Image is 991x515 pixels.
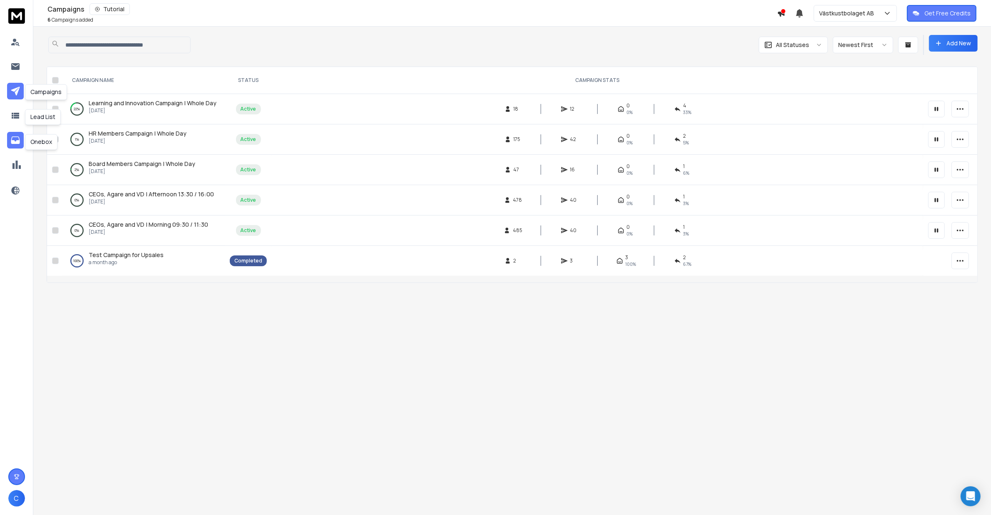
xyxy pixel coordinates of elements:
[241,166,256,173] div: Active
[683,163,685,170] span: 1
[89,229,208,235] p: [DATE]
[62,215,225,246] td: 0%CEOs, Agare and VD | Morning 09:30 / 11:30[DATE]
[75,166,79,174] p: 2 %
[570,136,579,143] span: 42
[234,257,262,264] div: Completed
[8,490,25,507] button: C
[683,139,689,146] span: 5 %
[514,106,522,112] span: 18
[513,197,522,203] span: 478
[62,124,225,155] td: 1%HR Members Campaign | Whole Day[DATE]
[627,200,633,207] span: 0%
[89,190,214,198] span: CEOs, Agare and VD | Afternoon 13:30 / 16:00
[683,254,686,261] span: 2
[62,155,225,185] td: 2%Board Members Campaign | Whole Day[DATE]
[819,9,877,17] p: Västkustbolaget AB
[683,230,689,237] span: 3 %
[683,133,686,139] span: 2
[47,16,51,23] span: 6
[25,134,57,150] div: Onebox
[627,230,633,237] span: 0%
[627,193,630,200] span: 0
[47,3,777,15] div: Campaigns
[241,136,256,143] div: Active
[683,170,690,176] span: 6 %
[62,67,225,94] th: CAMPAIGN NAME
[683,193,685,200] span: 1
[570,106,579,112] span: 12
[89,190,214,198] a: CEOs, Agare and VD | Afternoon 13:30 / 16:00
[627,224,630,230] span: 0
[89,107,216,114] p: [DATE]
[683,109,692,116] span: 33 %
[74,105,80,113] p: 22 %
[89,198,214,205] p: [DATE]
[89,259,164,266] p: a month ago
[833,37,893,53] button: Newest First
[570,257,579,264] span: 3
[75,196,79,204] p: 0 %
[570,197,579,203] span: 40
[514,257,522,264] span: 2
[272,67,923,94] th: CAMPAIGN STATS
[929,35,978,52] button: Add New
[627,102,630,109] span: 0
[627,109,633,116] span: 0%
[683,200,689,207] span: 3 %
[75,226,79,235] p: 0 %
[89,160,195,168] a: Board Members Campaign | Whole Day
[47,17,93,23] p: Campaigns added
[25,84,67,100] div: Campaigns
[627,133,630,139] span: 0
[62,246,225,276] td: 100%Test Campaign for Upsalesa month ago
[907,5,976,22] button: Get Free Credits
[626,254,628,261] span: 3
[89,99,216,107] a: Learning and Innovation Campaign | Whole Day
[75,135,79,144] p: 1 %
[626,261,636,267] span: 100 %
[73,257,81,265] p: 100 %
[89,251,164,259] a: Test Campaign for Upsales
[627,170,633,176] span: 0%
[570,227,579,234] span: 40
[514,166,522,173] span: 47
[961,486,981,506] div: Open Intercom Messenger
[514,136,522,143] span: 175
[570,166,579,173] span: 16
[25,109,61,125] div: Lead List
[776,41,809,49] p: All Statuses
[89,129,186,138] a: HR Members Campaign | Whole Day
[89,3,130,15] button: Tutorial
[89,129,186,137] span: HR Members Campaign | Whole Day
[225,67,272,94] th: STATUS
[627,139,633,146] span: 0%
[62,185,225,215] td: 0%CEOs, Agare and VD | Afternoon 13:30 / 16:00[DATE]
[89,168,195,175] p: [DATE]
[683,102,687,109] span: 4
[513,227,522,234] span: 485
[627,163,630,170] span: 0
[89,138,186,144] p: [DATE]
[924,9,971,17] p: Get Free Credits
[89,220,208,229] a: CEOs, Agare and VD | Morning 09:30 / 11:30
[241,197,256,203] div: Active
[241,106,256,112] div: Active
[683,261,692,267] span: 67 %
[62,94,225,124] td: 22%Learning and Innovation Campaign | Whole Day[DATE]
[683,224,685,230] span: 1
[241,227,256,234] div: Active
